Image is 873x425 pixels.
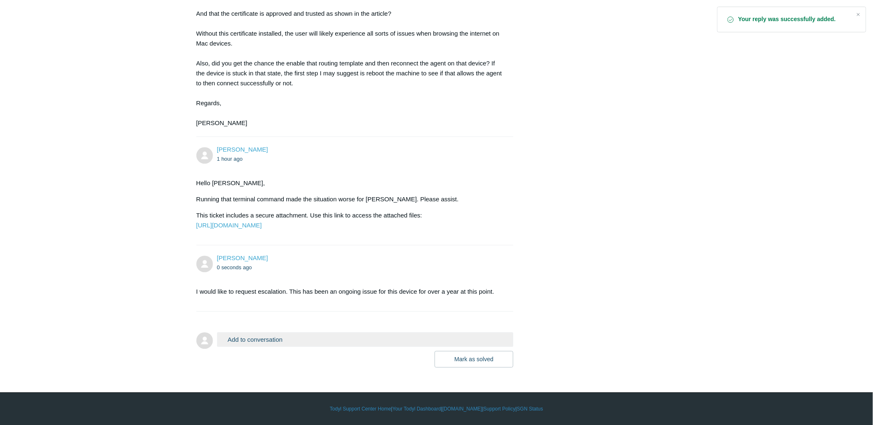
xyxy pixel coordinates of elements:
span: Victor Villanueva [217,146,268,153]
a: [URL][DOMAIN_NAME] [196,222,262,229]
time: 08/25/2025, 09:20 [217,264,252,270]
span: Victor Villanueva [217,254,268,261]
div: | | | | [196,405,677,413]
p: Hello [PERSON_NAME], [196,178,505,188]
a: Support Policy [484,405,515,413]
strong: Your reply was successfully added. [738,15,849,24]
time: 08/25/2025, 08:08 [217,156,243,162]
a: [PERSON_NAME] [217,146,268,153]
a: Todyl Support Center Home [330,405,391,413]
a: SGN Status [517,405,543,413]
button: Add to conversation [217,332,514,347]
a: [PERSON_NAME] [217,254,268,261]
p: Running that terminal command made the situation worse for [PERSON_NAME]. Please assist. [196,194,505,204]
p: I would like to request escalation. This has been an ongoing issue for this device for over a yea... [196,287,505,297]
a: Your Todyl Dashboard [392,405,441,413]
p: This ticket includes a secure attachment. Use this link to access the attached files: [196,210,505,230]
a: [DOMAIN_NAME] [443,405,482,413]
div: Close [853,9,864,20]
button: Mark as solved [435,351,513,367]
